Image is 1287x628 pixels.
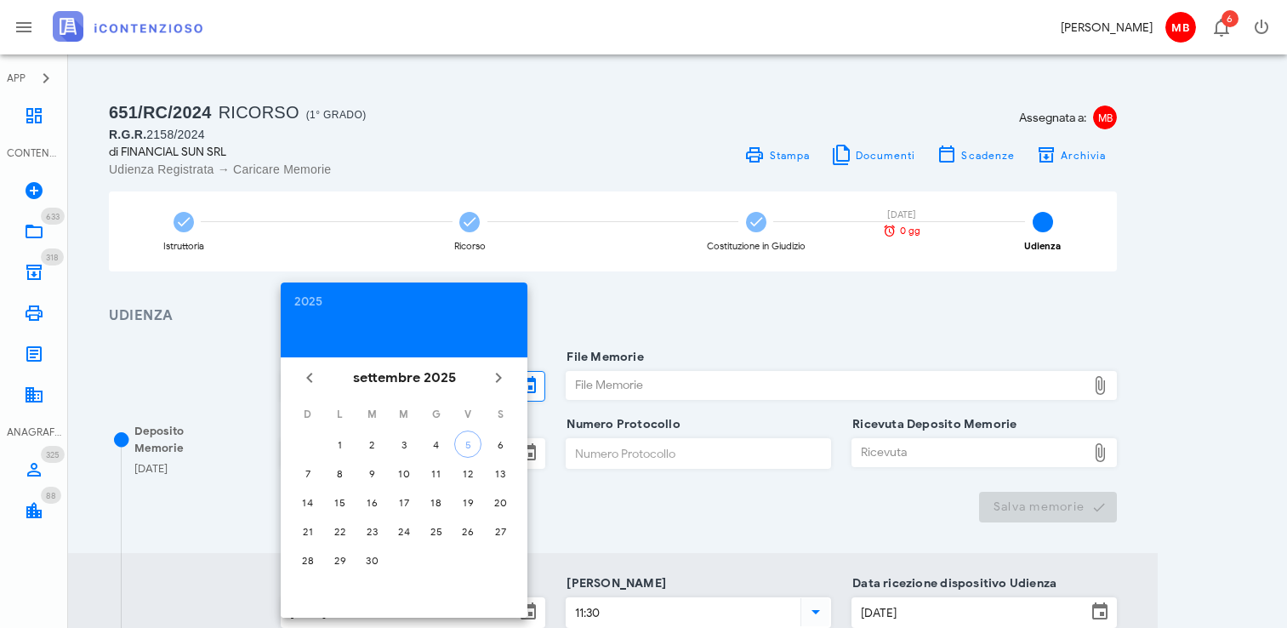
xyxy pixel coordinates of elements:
[847,575,1056,592] label: Data ricezione dispositivo Udienza
[390,525,418,538] div: 24
[454,242,486,251] div: Ricorso
[561,575,666,592] label: [PERSON_NAME]
[1025,143,1117,167] button: Archivia
[294,525,322,538] div: 21
[487,460,514,487] button: 13
[487,488,514,516] button: 20
[454,525,481,538] div: 26
[109,128,146,141] span: R.G.R.
[294,546,322,574] button: 28
[390,496,418,509] div: 17
[389,400,419,429] th: M
[306,109,367,121] span: (1° Grado)
[1024,242,1061,251] div: Udienza
[327,467,354,480] div: 8
[926,143,1026,167] button: Scadenze
[41,487,61,504] span: Distintivo
[567,598,797,627] input: Ora Udienza
[487,431,514,458] button: 6
[1061,19,1153,37] div: [PERSON_NAME]
[960,149,1015,162] span: Scadenze
[423,488,450,516] button: 18
[900,226,920,236] span: 0 gg
[358,431,385,458] button: 2
[294,488,322,516] button: 14
[276,575,360,592] label: Data Udienza
[327,554,354,567] div: 29
[327,438,354,451] div: 1
[294,363,325,393] button: Il mese scorso
[483,363,514,393] button: Il prossimo mese
[41,208,65,225] span: Distintivo
[46,252,59,263] span: 318
[1222,10,1239,27] span: Distintivo
[487,496,514,509] div: 20
[46,490,56,501] span: 88
[390,438,418,451] div: 3
[46,449,60,460] span: 325
[358,554,385,567] div: 30
[358,488,385,516] button: 16
[421,400,452,429] th: G
[561,349,644,366] label: File Memorie
[358,438,385,451] div: 2
[847,416,1017,433] label: Ricevuta Deposito Memorie
[346,361,463,395] button: settembre 2025
[852,439,1086,466] div: Ricevuta
[7,425,61,440] div: ANAGRAFICA
[41,248,64,265] span: Distintivo
[46,211,60,222] span: 633
[327,517,354,545] button: 22
[358,525,385,538] div: 23
[423,431,450,458] button: 4
[487,517,514,545] button: 27
[454,496,481,509] div: 19
[707,242,806,251] div: Costituzione in Giudizio
[53,11,202,42] img: logo-text-2x.png
[485,400,515,429] th: S
[109,161,603,178] div: Udienza Registrata → Caricare Memorie
[454,488,481,516] button: 19
[294,517,322,545] button: 21
[356,400,387,429] th: M
[134,423,235,456] div: Deposito Memorie
[163,242,204,251] div: Istruttoria
[423,467,450,480] div: 11
[294,496,322,509] div: 14
[109,305,1117,327] h3: Udienza
[327,431,354,458] button: 1
[109,126,603,143] div: 2158/2024
[358,467,385,480] div: 9
[454,467,481,480] div: 12
[390,460,418,487] button: 10
[325,400,356,429] th: L
[293,400,323,429] th: D
[734,143,820,167] a: Stampa
[134,460,168,477] div: [DATE]
[294,460,322,487] button: 7
[487,438,514,451] div: 6
[327,496,354,509] div: 15
[1200,7,1241,48] button: Distintivo
[1165,12,1196,43] span: MB
[390,517,418,545] button: 24
[820,143,926,167] button: Documenti
[1159,7,1200,48] button: MB
[561,416,681,433] label: Numero Protocollo
[423,438,450,451] div: 4
[423,517,450,545] button: 25
[855,149,916,162] span: Documenti
[390,467,418,480] div: 10
[1033,212,1053,232] span: 4
[390,431,418,458] button: 3
[358,460,385,487] button: 9
[327,546,354,574] button: 29
[423,496,450,509] div: 18
[872,210,931,220] div: [DATE]
[358,517,385,545] button: 23
[219,103,299,122] span: Ricorso
[1060,149,1107,162] span: Archivia
[390,488,418,516] button: 17
[768,149,810,162] span: Stampa
[567,372,1086,399] div: File Memorie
